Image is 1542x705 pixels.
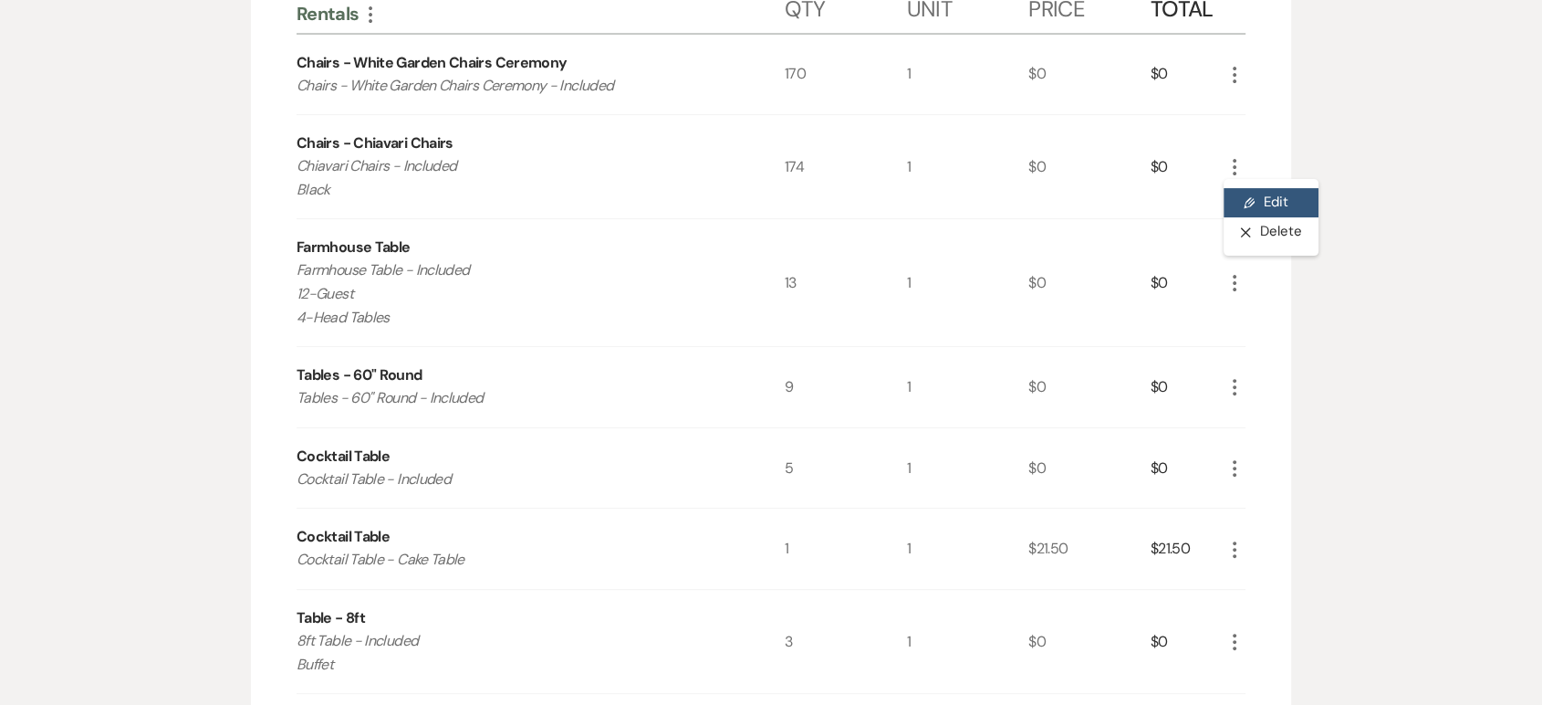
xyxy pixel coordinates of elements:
[1224,217,1318,247] button: Delete
[297,468,735,491] p: Cocktail Table - Included
[785,115,907,218] div: 174
[297,364,422,386] div: Tables - 60" Round
[1151,219,1224,346] div: $0
[297,446,390,468] div: Cocktail Table
[785,590,907,693] div: 3
[1028,347,1151,427] div: $0
[1028,115,1151,218] div: $0
[297,52,567,74] div: Chairs - White Garden Chairs Ceremony
[297,526,390,548] div: Cocktail Table
[785,347,907,427] div: 9
[1151,347,1224,427] div: $0
[1028,428,1151,509] div: $0
[1151,590,1224,693] div: $0
[906,509,1028,589] div: 1
[906,428,1028,509] div: 1
[297,154,735,201] p: Chiavari Chairs - Included Black
[1028,35,1151,115] div: $0
[785,35,907,115] div: 170
[1151,509,1224,589] div: $21.50
[906,35,1028,115] div: 1
[1151,35,1224,115] div: $0
[1151,115,1224,218] div: $0
[297,607,365,629] div: Table - 8ft
[906,590,1028,693] div: 1
[297,258,735,329] p: Farmhouse Table - Included 12-Guest 4-Head Tables
[297,629,735,676] p: 8ft Table - Included Buffet
[785,509,907,589] div: 1
[1224,188,1318,217] button: Edit
[297,237,410,258] div: Farmhouse Table
[1028,219,1151,346] div: $0
[1028,590,1151,693] div: $0
[906,115,1028,218] div: 1
[297,548,735,572] p: Cocktail Table - Cake Table
[297,74,735,98] p: Chairs - White Garden Chairs Ceremony - Included
[1151,428,1224,509] div: $0
[297,386,735,410] p: Tables - 60" Round - Included
[785,428,907,509] div: 5
[297,2,785,26] div: Rentals
[906,219,1028,346] div: 1
[1028,509,1151,589] div: $21.50
[297,132,453,154] div: Chairs - Chiavari Chairs
[785,219,907,346] div: 13
[906,347,1028,427] div: 1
